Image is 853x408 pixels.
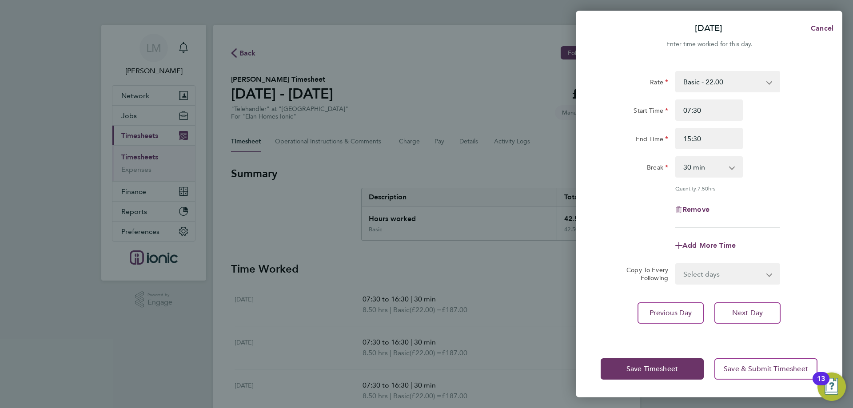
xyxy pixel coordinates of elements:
[675,242,736,249] button: Add More Time
[724,364,808,373] span: Save & Submit Timesheet
[698,185,708,192] span: 7.50
[695,22,722,35] p: [DATE]
[797,20,842,37] button: Cancel
[675,206,710,213] button: Remove
[682,205,710,214] span: Remove
[636,135,668,146] label: End Time
[675,99,743,121] input: E.g. 08:00
[675,185,780,192] div: Quantity: hrs
[638,302,704,324] button: Previous Day
[619,266,668,282] label: Copy To Every Following
[682,241,736,250] span: Add More Time
[576,39,842,50] div: Enter time worked for this day.
[808,24,833,32] span: Cancel
[732,309,763,317] span: Next Day
[817,379,825,390] div: 13
[626,364,678,373] span: Save Timesheet
[714,302,781,324] button: Next Day
[817,372,846,401] button: Open Resource Center, 13 new notifications
[650,78,668,89] label: Rate
[650,309,692,317] span: Previous Day
[634,107,668,117] label: Start Time
[675,128,743,149] input: E.g. 18:00
[647,163,668,174] label: Break
[714,358,817,380] button: Save & Submit Timesheet
[601,358,704,380] button: Save Timesheet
